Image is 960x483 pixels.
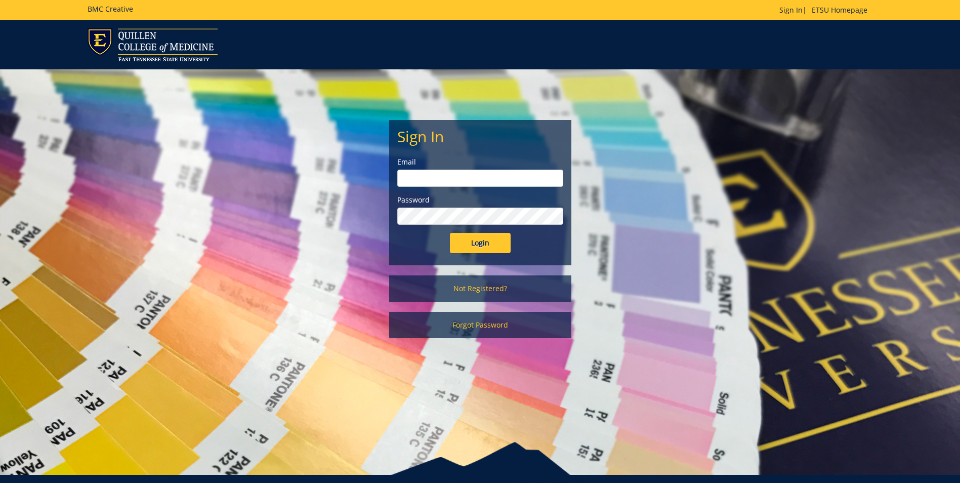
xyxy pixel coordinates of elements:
[397,157,563,167] label: Email
[397,128,563,145] h2: Sign In
[88,28,218,61] img: ETSU logo
[88,5,133,13] h5: BMC Creative
[389,275,571,302] a: Not Registered?
[450,233,511,253] input: Login
[807,5,872,15] a: ETSU Homepage
[779,5,803,15] a: Sign In
[389,312,571,338] a: Forgot Password
[397,195,563,205] label: Password
[779,5,872,15] p: |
